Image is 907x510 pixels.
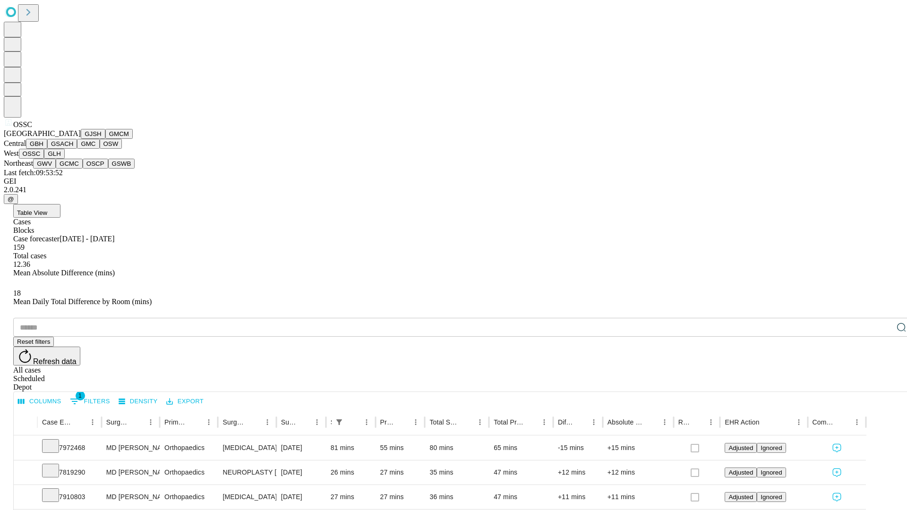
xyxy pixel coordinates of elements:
[4,149,19,157] span: West
[13,252,46,260] span: Total cases
[261,416,274,429] button: Menu
[106,485,155,509] div: MD [PERSON_NAME] [PERSON_NAME]
[106,436,155,460] div: MD [PERSON_NAME] [PERSON_NAME]
[281,485,321,509] div: [DATE]
[728,493,753,501] span: Adjusted
[77,139,99,149] button: GMC
[164,460,213,484] div: Orthopaedics
[222,485,271,509] div: [MEDICAL_DATA] OR CAPSULE HAND OR FINGER
[222,460,271,484] div: NEUROPLASTY [MEDICAL_DATA] AT [GEOGRAPHIC_DATA]
[13,337,54,347] button: Reset filters
[13,289,21,297] span: 18
[4,159,33,167] span: Northeast
[645,416,658,429] button: Sort
[813,418,836,426] div: Comments
[757,467,786,477] button: Ignored
[18,465,33,481] button: Expand
[106,460,155,484] div: MD [PERSON_NAME] [PERSON_NAME]
[658,416,671,429] button: Menu
[164,418,188,426] div: Primary Service
[331,485,371,509] div: 27 mins
[281,460,321,484] div: [DATE]
[360,416,373,429] button: Menu
[297,416,310,429] button: Sort
[17,209,47,216] span: Table View
[574,416,587,429] button: Sort
[728,469,753,476] span: Adjusted
[47,139,77,149] button: GSACH
[691,416,704,429] button: Sort
[608,485,669,509] div: +11 mins
[13,297,152,306] span: Mean Daily Total Difference by Room (mins)
[728,444,753,451] span: Adjusted
[202,416,215,429] button: Menu
[409,416,422,429] button: Menu
[42,418,72,426] div: Case Epic Id
[33,159,56,169] button: GWV
[380,418,395,426] div: Predicted In Room Duration
[4,186,903,194] div: 2.0.241
[4,139,26,147] span: Central
[837,416,850,429] button: Sort
[524,416,538,429] button: Sort
[106,418,130,426] div: Surgeon Name
[725,418,759,426] div: EHR Action
[429,418,459,426] div: Total Scheduled Duration
[281,436,321,460] div: [DATE]
[725,467,757,477] button: Adjusted
[73,416,86,429] button: Sort
[494,436,548,460] div: 65 mins
[144,416,157,429] button: Menu
[429,436,484,460] div: 80 mins
[761,444,782,451] span: Ignored
[4,169,63,177] span: Last fetch: 09:53:52
[42,485,97,509] div: 7910803
[460,416,473,429] button: Sort
[429,460,484,484] div: 35 mins
[608,460,669,484] div: +12 mins
[108,159,135,169] button: GSWB
[42,460,97,484] div: 7819290
[33,357,77,365] span: Refresh data
[8,195,14,203] span: @
[105,129,133,139] button: GMCM
[4,194,18,204] button: @
[310,416,324,429] button: Menu
[86,416,99,429] button: Menu
[761,493,782,501] span: Ignored
[558,485,598,509] div: +11 mins
[56,159,83,169] button: GCMC
[13,235,60,243] span: Case forecaster
[761,416,774,429] button: Sort
[60,235,114,243] span: [DATE] - [DATE]
[76,391,85,400] span: 1
[13,269,115,277] span: Mean Absolute Difference (mins)
[331,418,332,426] div: Scheduled In Room Duration
[558,460,598,484] div: +12 mins
[429,485,484,509] div: 36 mins
[608,418,644,426] div: Absolute Difference
[16,394,64,409] button: Select columns
[725,443,757,453] button: Adjusted
[494,460,548,484] div: 47 mins
[538,416,551,429] button: Menu
[4,177,903,186] div: GEI
[19,149,44,159] button: OSSC
[68,394,112,409] button: Show filters
[678,418,691,426] div: Resolved in EHR
[100,139,122,149] button: OSW
[164,436,213,460] div: Orthopaedics
[331,436,371,460] div: 81 mins
[222,418,246,426] div: Surgery Name
[281,418,296,426] div: Surgery Date
[761,469,782,476] span: Ignored
[494,418,523,426] div: Total Predicted Duration
[13,260,30,268] span: 12.36
[131,416,144,429] button: Sort
[757,492,786,502] button: Ignored
[473,416,487,429] button: Menu
[380,460,420,484] div: 27 mins
[792,416,805,429] button: Menu
[13,120,32,128] span: OSSC
[17,338,50,345] span: Reset filters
